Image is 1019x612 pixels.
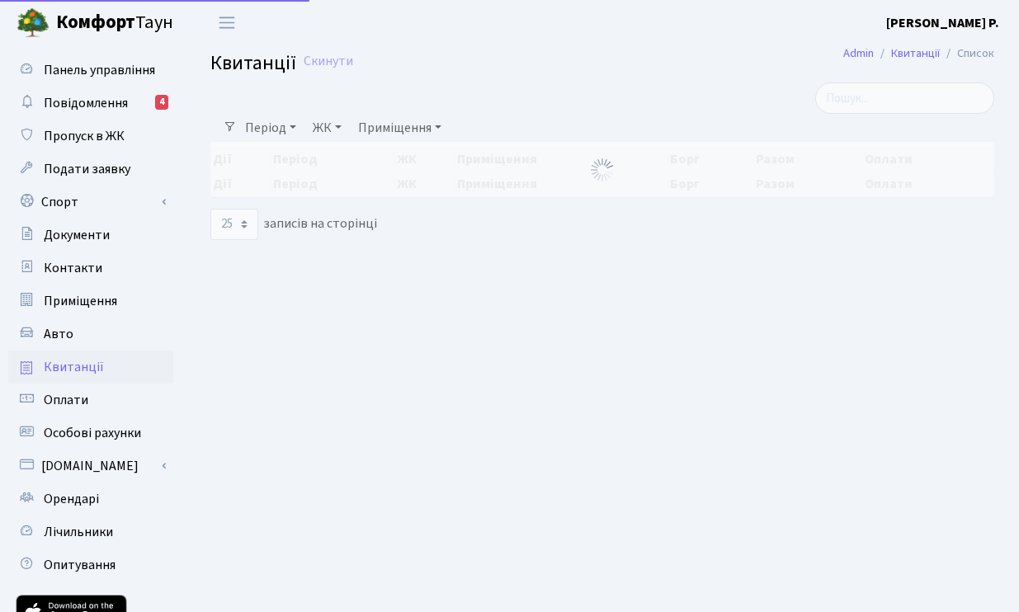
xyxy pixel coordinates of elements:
a: Пропуск в ЖК [8,120,173,153]
nav: breadcrumb [819,36,1019,71]
a: Документи [8,219,173,252]
span: Панель управління [44,61,155,79]
span: Таун [56,9,173,37]
a: Приміщення [8,285,173,318]
li: Список [940,45,994,63]
label: записів на сторінці [210,209,377,240]
span: Повідомлення [44,94,128,112]
a: Повідомлення4 [8,87,173,120]
select: записів на сторінці [210,209,258,240]
b: [PERSON_NAME] Р. [886,14,999,32]
a: Спорт [8,186,173,219]
b: Комфорт [56,9,135,35]
img: logo.png [17,7,50,40]
div: 4 [155,95,168,110]
a: Оплати [8,384,173,417]
span: Квитанції [210,49,296,78]
a: [DOMAIN_NAME] [8,450,173,483]
span: Опитування [44,556,116,574]
a: ЖК [306,114,348,142]
input: Пошук... [815,82,994,114]
a: Орендарі [8,483,173,515]
a: Скинути [304,54,353,69]
a: Період [238,114,303,142]
span: Оплати [44,391,88,409]
a: Квитанції [8,351,173,384]
a: [PERSON_NAME] Р. [886,13,999,33]
a: Контакти [8,252,173,285]
a: Приміщення [351,114,448,142]
a: Admin [843,45,874,62]
span: Приміщення [44,292,117,310]
span: Особові рахунки [44,424,141,442]
span: Документи [44,226,110,244]
span: Лічильники [44,523,113,541]
a: Подати заявку [8,153,173,186]
span: Контакти [44,259,102,277]
span: Квитанції [44,358,104,376]
a: Лічильники [8,515,173,548]
button: Переключити навігацію [206,9,248,36]
img: Обробка... [589,157,616,183]
span: Пропуск в ЖК [44,127,125,145]
a: Квитанції [891,45,940,62]
a: Панель управління [8,54,173,87]
span: Орендарі [44,490,99,508]
a: Авто [8,318,173,351]
span: Авто [44,325,73,343]
a: Особові рахунки [8,417,173,450]
span: Подати заявку [44,160,130,178]
a: Опитування [8,548,173,581]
